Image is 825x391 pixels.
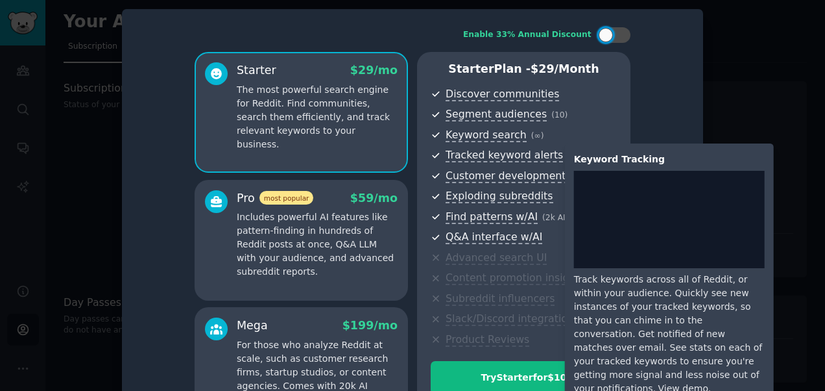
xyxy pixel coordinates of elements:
span: Keyword search [446,129,527,142]
span: Tracked keyword alerts [446,149,563,162]
p: The most powerful search engine for Reddit. Find communities, search them efficiently, and track ... [237,83,398,151]
span: $ 29 /mo [350,64,398,77]
div: Mega [237,318,268,334]
p: Starter Plan - [431,61,617,77]
iframe: YouTube video player [574,171,765,268]
div: Starter [237,62,276,79]
div: Keyword Tracking [574,153,765,166]
div: Enable 33% Annual Discount [463,29,592,41]
span: $ 199 /mo [342,319,398,332]
span: Subreddit influencers [446,292,555,306]
div: Try Starter for $10 [431,371,616,385]
span: Segment audiences [446,108,547,121]
span: Discover communities [446,88,559,101]
span: Slack/Discord integration [446,312,574,326]
span: $ 59 /mo [350,192,398,205]
span: Customer development themes [446,170,608,183]
span: most popular [259,191,314,205]
span: Product Reviews [446,333,529,347]
span: $ 29 /month [531,62,599,75]
span: Q&A interface w/AI [446,231,542,244]
span: Advanced search UI [446,251,547,265]
span: ( 10 ) [551,110,568,120]
span: Content promotion insights [446,271,585,285]
span: Find patterns w/AI [446,210,538,224]
span: Exploding subreddits [446,190,553,203]
span: ( 2k AI minutes ) [542,213,603,222]
div: Pro [237,190,313,207]
p: Includes powerful AI features like pattern-finding in hundreds of Reddit posts at once, Q&A LLM w... [237,210,398,279]
span: ( ∞ ) [531,131,544,140]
